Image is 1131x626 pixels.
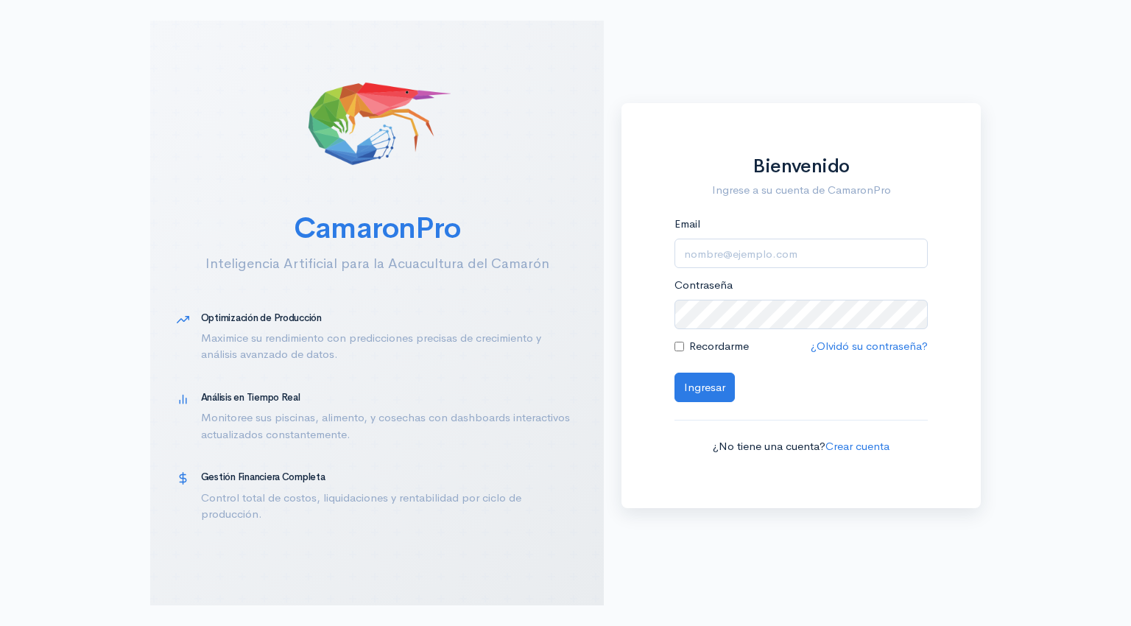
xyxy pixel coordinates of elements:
label: Recordarme [689,338,749,355]
a: Crear cuenta [825,439,889,453]
h2: CamaronPro [177,212,577,245]
a: ¿Olvidó su contraseña? [811,339,928,353]
p: Monitoree sus piscinas, alimento, y cosechas con dashboards interactivos actualizados constanteme... [201,409,577,443]
p: Ingrese a su cuenta de CamaronPro [674,182,928,199]
p: Maximice su rendimiento con predicciones precisas de crecimiento y análisis avanzado de datos. [201,330,577,363]
h1: Bienvenido [674,156,928,177]
h5: Análisis en Tiempo Real [201,393,577,403]
img: CamaronPro Logo [303,47,451,194]
h5: Gestión Financiera Completa [201,472,577,482]
label: Contraseña [674,277,733,294]
p: Inteligencia Artificial para la Acuacultura del Camarón [177,253,577,274]
input: nombre@ejemplo.com [674,239,928,269]
h5: Optimización de Producción [201,313,577,323]
p: ¿No tiene una cuenta? [674,438,928,455]
button: Ingresar [674,373,735,403]
p: Control total de costos, liquidaciones y rentabilidad por ciclo de producción. [201,490,577,523]
label: Email [674,216,700,233]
